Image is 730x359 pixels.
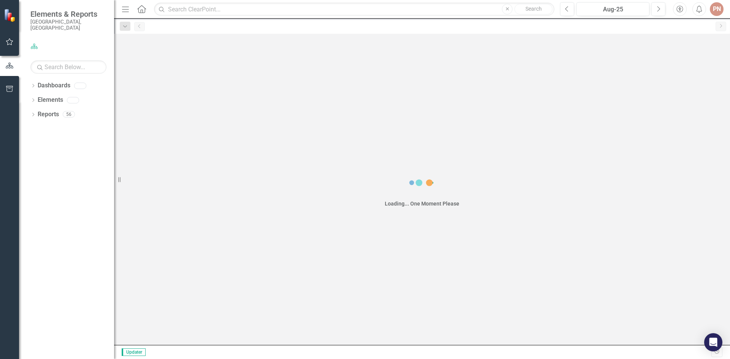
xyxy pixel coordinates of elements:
a: Reports [38,110,59,119]
span: Elements & Reports [30,9,106,19]
span: Updater [122,348,146,356]
div: 56 [63,111,75,118]
button: Aug-25 [576,2,649,16]
span: Search [525,6,542,12]
small: [GEOGRAPHIC_DATA], [GEOGRAPHIC_DATA] [30,19,106,31]
input: Search Below... [30,60,106,74]
div: Aug-25 [579,5,647,14]
button: Search [514,4,552,14]
input: Search ClearPoint... [154,3,554,16]
a: Dashboards [38,81,70,90]
img: ClearPoint Strategy [4,9,17,22]
button: PN [710,2,724,16]
a: Elements [38,96,63,104]
div: Loading... One Moment Please [385,200,459,207]
div: Open Intercom Messenger [704,333,722,351]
